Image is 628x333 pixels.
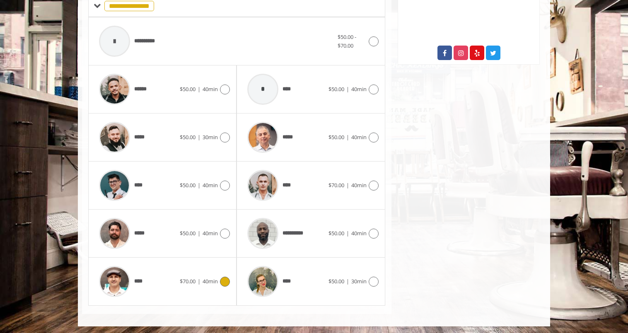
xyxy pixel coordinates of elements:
[180,229,196,237] span: $50.00
[180,277,196,285] span: $70.00
[351,133,367,141] span: 40min
[346,181,349,189] span: |
[351,229,367,237] span: 40min
[180,85,196,93] span: $50.00
[198,133,200,141] span: |
[328,181,344,189] span: $70.00
[346,277,349,285] span: |
[328,85,344,93] span: $50.00
[346,133,349,141] span: |
[203,85,218,93] span: 40min
[198,229,200,237] span: |
[346,85,349,93] span: |
[338,33,356,49] span: $50.00 - $70.00
[351,181,367,189] span: 40min
[328,229,344,237] span: $50.00
[203,277,218,285] span: 40min
[198,85,200,93] span: |
[351,85,367,93] span: 40min
[203,181,218,189] span: 40min
[351,277,367,285] span: 30min
[198,277,200,285] span: |
[203,133,218,141] span: 30min
[180,181,196,189] span: $50.00
[328,277,344,285] span: $50.00
[328,133,344,141] span: $50.00
[203,229,218,237] span: 40min
[198,181,200,189] span: |
[180,133,196,141] span: $50.00
[346,229,349,237] span: |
